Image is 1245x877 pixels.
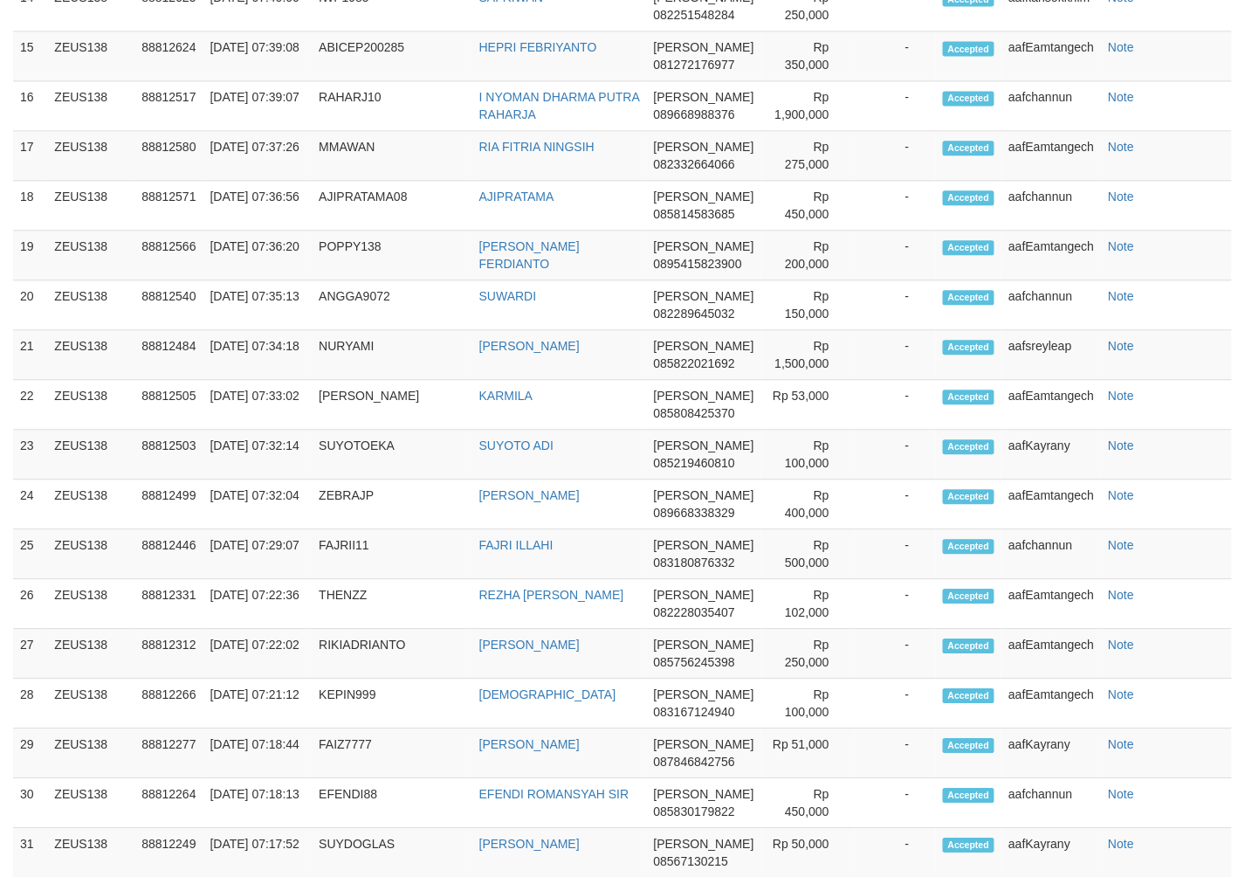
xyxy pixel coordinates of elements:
td: - [856,579,936,629]
td: NURYAMI [312,330,472,380]
td: 29 [13,729,47,778]
a: Note [1108,638,1134,652]
td: ABICEP200285 [312,31,472,81]
td: aafsreyleap [1001,330,1101,380]
span: Accepted [943,489,995,504]
span: Accepted [943,91,995,106]
span: 0895415823900 [654,257,742,271]
td: aafchannun [1001,280,1101,330]
td: ZEUS138 [47,629,134,679]
td: RAHARJ10 [312,81,472,131]
td: 22 [13,380,47,430]
td: 15 [13,31,47,81]
span: 089668338329 [654,506,735,520]
td: [DATE] 07:29:07 [203,529,313,579]
td: - [856,430,936,480]
span: 085756245398 [654,655,735,669]
td: 88812312 [134,629,203,679]
a: [DEMOGRAPHIC_DATA] [479,687,616,701]
td: aafEamtangech [1001,679,1101,729]
td: aafchannun [1001,529,1101,579]
td: ZEUS138 [47,380,134,430]
td: ZEUS138 [47,31,134,81]
td: Rp 450,000 [761,181,856,231]
td: aafEamtangech [1001,131,1101,181]
td: SUYOTOEKA [312,430,472,480]
td: 17 [13,131,47,181]
a: Note [1108,538,1134,552]
span: Accepted [943,589,995,604]
a: SUWARDI [479,289,537,303]
td: ZEUS138 [47,280,134,330]
td: POPPY138 [312,231,472,280]
td: Rp 53,000 [761,380,856,430]
td: [DATE] 07:37:26 [203,131,313,181]
a: Note [1108,90,1134,104]
span: [PERSON_NAME] [654,40,754,54]
td: [DATE] 07:39:07 [203,81,313,131]
td: Rp 100,000 [761,679,856,729]
a: HEPRI FEBRIYANTO [479,40,597,54]
td: Rp 100,000 [761,430,856,480]
span: Accepted [943,688,995,703]
td: Rp 450,000 [761,778,856,828]
a: Note [1108,737,1134,751]
span: [PERSON_NAME] [654,638,754,652]
td: [DATE] 07:36:56 [203,181,313,231]
a: Note [1108,339,1134,353]
td: [DATE] 07:22:02 [203,629,313,679]
span: Accepted [943,639,995,653]
td: aafchannun [1001,181,1101,231]
td: 88812580 [134,131,203,181]
td: 26 [13,579,47,629]
td: [DATE] 07:32:14 [203,430,313,480]
td: 88812566 [134,231,203,280]
td: Rp 250,000 [761,629,856,679]
a: Note [1108,837,1134,851]
span: Accepted [943,340,995,355]
td: 88812503 [134,430,203,480]
a: Note [1108,687,1134,701]
td: 88812499 [134,480,203,529]
td: 28 [13,679,47,729]
span: Accepted [943,390,995,404]
a: Note [1108,438,1134,452]
span: [PERSON_NAME] [654,389,754,403]
td: RIKIADRIANTO [312,629,472,679]
td: Rp 500,000 [761,529,856,579]
span: 085219460810 [654,456,735,470]
td: [DATE] 07:18:13 [203,778,313,828]
span: 082289645032 [654,307,735,321]
a: Note [1108,190,1134,204]
td: aafKayrany [1001,729,1101,778]
span: 08567130215 [654,854,729,868]
span: [PERSON_NAME] [654,140,754,154]
td: [DATE] 07:18:44 [203,729,313,778]
td: - [856,729,936,778]
td: aafEamtangech [1001,31,1101,81]
span: [PERSON_NAME] [654,687,754,701]
td: 88812331 [134,579,203,629]
td: 27 [13,629,47,679]
span: 085822021692 [654,356,735,370]
td: FAJRII11 [312,529,472,579]
a: RIA FITRIA NINGSIH [479,140,595,154]
td: - [856,629,936,679]
td: - [856,679,936,729]
td: ZEUS138 [47,579,134,629]
span: [PERSON_NAME] [654,737,754,751]
span: Accepted [943,141,995,155]
span: Accepted [943,41,995,56]
td: THENZZ [312,579,472,629]
td: ZEUS138 [47,679,134,729]
span: [PERSON_NAME] [654,837,754,851]
a: Note [1108,289,1134,303]
span: [PERSON_NAME] [654,787,754,801]
a: Note [1108,389,1134,403]
td: - [856,81,936,131]
td: KEPIN999 [312,679,472,729]
td: aafEamtangech [1001,480,1101,529]
span: 082228035407 [654,605,735,619]
span: 082251548284 [654,8,735,22]
td: ZEUS138 [47,231,134,280]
